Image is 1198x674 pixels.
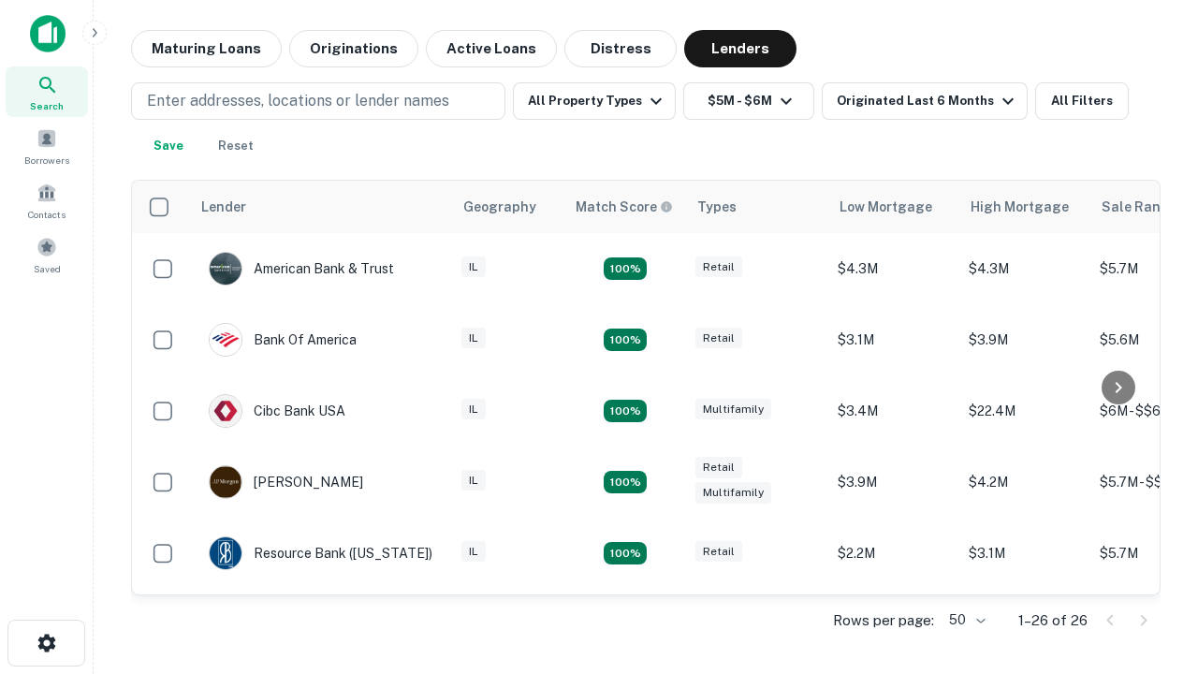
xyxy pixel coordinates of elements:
div: Geography [463,196,536,218]
span: Search [30,98,64,113]
td: $22.4M [959,375,1090,447]
div: Bank Of America [209,323,357,357]
div: Originated Last 6 Months [837,90,1019,112]
th: Capitalize uses an advanced AI algorithm to match your search with the best lender. The match sco... [564,181,686,233]
div: American Bank & Trust [209,252,394,286]
div: Retail [695,541,742,563]
div: Multifamily [695,482,771,504]
div: Low Mortgage [840,196,932,218]
button: Lenders [684,30,796,67]
button: Maturing Loans [131,30,282,67]
button: Save your search to get updates of matches that match your search criteria. [139,127,198,165]
p: 1–26 of 26 [1018,609,1088,632]
td: $3.1M [959,518,1090,589]
button: $5M - $6M [683,82,814,120]
p: Enter addresses, locations or lender names [147,90,449,112]
div: IL [461,328,486,349]
td: $4.3M [828,233,959,304]
div: Multifamily [695,399,771,420]
img: picture [210,466,241,498]
div: Retail [695,256,742,278]
img: capitalize-icon.png [30,15,66,52]
div: Matching Properties: 7, hasApolloMatch: undefined [604,257,647,280]
h6: Match Score [576,197,669,217]
span: Saved [34,261,61,276]
div: Resource Bank ([US_STATE]) [209,536,432,570]
a: Borrowers [6,121,88,171]
div: Lender [201,196,246,218]
span: Contacts [28,207,66,222]
div: [PERSON_NAME] [209,465,363,499]
div: Retail [695,457,742,478]
button: Enter addresses, locations or lender names [131,82,505,120]
th: Geography [452,181,564,233]
button: Originated Last 6 Months [822,82,1028,120]
button: All Property Types [513,82,676,120]
div: Retail [695,328,742,349]
div: 50 [942,607,988,634]
td: $3.4M [828,375,959,447]
button: Reset [206,127,266,165]
td: $4.3M [959,233,1090,304]
button: Active Loans [426,30,557,67]
th: Types [686,181,828,233]
p: Rows per page: [833,609,934,632]
div: IL [461,399,486,420]
a: Contacts [6,175,88,226]
td: $3.1M [828,304,959,375]
a: Saved [6,229,88,280]
div: Types [697,196,737,218]
img: picture [210,537,241,569]
th: Low Mortgage [828,181,959,233]
div: High Mortgage [971,196,1069,218]
div: Matching Properties: 4, hasApolloMatch: undefined [604,400,647,422]
img: picture [210,253,241,285]
div: Cibc Bank USA [209,394,345,428]
div: Capitalize uses an advanced AI algorithm to match your search with the best lender. The match sco... [576,197,673,217]
iframe: Chat Widget [1104,524,1198,614]
td: $3.9M [828,447,959,518]
td: $19.4M [959,589,1090,660]
span: Borrowers [24,153,69,168]
th: Lender [190,181,452,233]
img: picture [210,324,241,356]
button: Distress [564,30,677,67]
td: $3.9M [959,304,1090,375]
div: Matching Properties: 4, hasApolloMatch: undefined [604,542,647,564]
td: $2.2M [828,518,959,589]
div: IL [461,541,486,563]
td: $19.4M [828,589,959,660]
div: Matching Properties: 4, hasApolloMatch: undefined [604,471,647,493]
button: Originations [289,30,418,67]
th: High Mortgage [959,181,1090,233]
a: Search [6,66,88,117]
img: picture [210,395,241,427]
td: $4.2M [959,447,1090,518]
div: Matching Properties: 4, hasApolloMatch: undefined [604,329,647,351]
div: IL [461,256,486,278]
div: IL [461,470,486,491]
button: All Filters [1035,82,1129,120]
